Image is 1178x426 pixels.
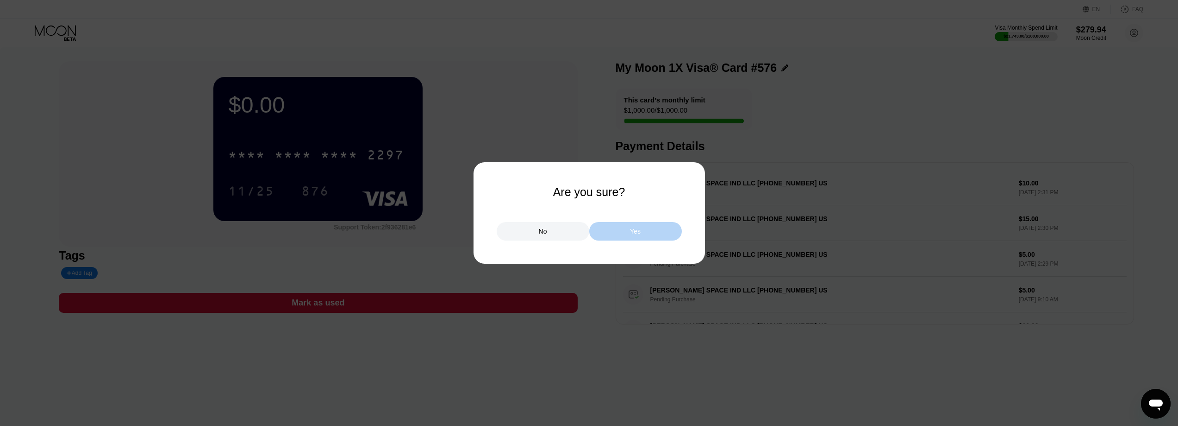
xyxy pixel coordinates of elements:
[1141,389,1171,419] iframe: Кнопка запуска окна обмена сообщениями
[539,227,547,235] div: No
[553,185,625,199] div: Are you sure?
[589,222,682,241] div: Yes
[497,222,589,241] div: No
[630,227,641,235] div: Yes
